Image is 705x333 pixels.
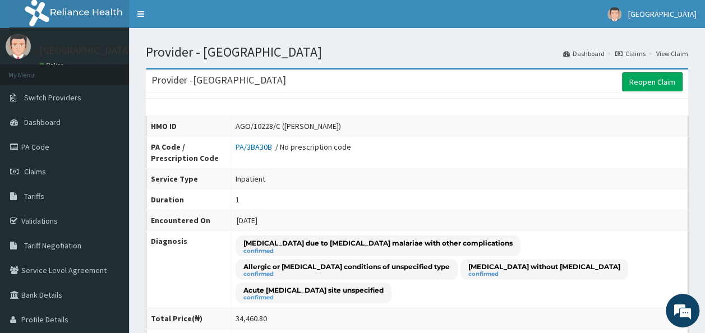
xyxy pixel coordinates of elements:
div: Inpatient [236,173,265,184]
th: Duration [146,189,231,210]
small: confirmed [243,248,513,254]
a: Reopen Claim [622,72,683,91]
div: 34,460.80 [236,313,267,324]
span: Claims [24,166,46,177]
th: Total Price(₦) [146,308,231,329]
img: User Image [607,7,621,21]
p: [GEOGRAPHIC_DATA] [39,45,132,55]
p: [MEDICAL_DATA] due to [MEDICAL_DATA] malariae with other complications [243,238,513,248]
span: [DATE] [237,215,257,225]
span: [GEOGRAPHIC_DATA] [628,9,697,19]
th: PA Code / Prescription Code [146,137,231,169]
th: Diagnosis [146,231,231,308]
div: AGO/10228/C ([PERSON_NAME]) [236,121,341,132]
span: Tariff Negotiation [24,240,81,251]
a: Claims [615,49,646,58]
a: Dashboard [563,49,605,58]
a: View Claim [656,49,688,58]
span: Switch Providers [24,92,81,103]
p: [MEDICAL_DATA] without [MEDICAL_DATA] [468,262,620,271]
a: Online [39,61,66,69]
small: confirmed [468,271,620,277]
div: 1 [236,194,239,205]
th: HMO ID [146,116,231,137]
p: Acute [MEDICAL_DATA] site unspecified [243,285,384,295]
a: PA/3BA30B [236,142,275,152]
small: confirmed [243,295,384,300]
h3: Provider - [GEOGRAPHIC_DATA] [151,75,286,85]
h1: Provider - [GEOGRAPHIC_DATA] [146,45,688,59]
span: Dashboard [24,117,61,127]
div: / No prescription code [236,141,351,152]
img: User Image [6,34,31,59]
small: confirmed [243,271,450,277]
th: Service Type [146,169,231,189]
th: Encountered On [146,210,231,231]
span: Tariffs [24,191,44,201]
p: Allergic or [MEDICAL_DATA] conditions of unspecified type [243,262,450,271]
